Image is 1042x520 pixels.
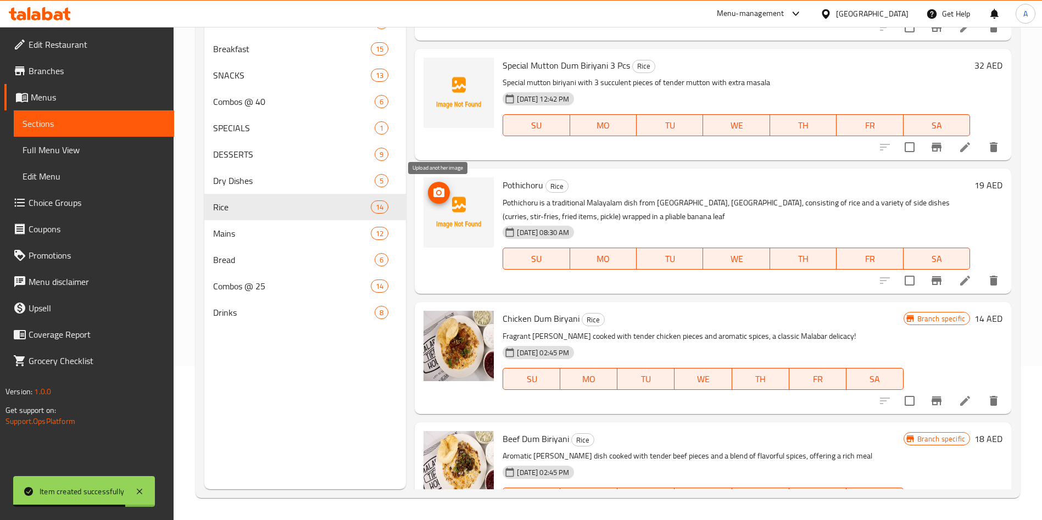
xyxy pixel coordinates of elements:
button: FR [789,368,846,390]
span: 6 [375,97,388,107]
span: Combos @ 25 [213,279,371,293]
img: Special Mutton Dum Biriyani 3 Pcs [424,58,494,128]
span: Grocery Checklist [29,354,165,367]
span: Menu disclaimer [29,275,165,288]
span: 5 [375,176,388,186]
span: TH [774,118,832,133]
span: SPECIALS [213,121,375,135]
button: FR [789,488,846,510]
img: Beef Dum Biriyani [424,431,494,501]
span: 14 [371,281,388,292]
span: Branches [29,64,165,77]
span: TH [774,251,832,267]
h6: 14 AED [974,311,1002,326]
button: delete [980,267,1007,294]
span: 6 [375,255,388,265]
div: items [375,306,388,319]
img: Pothichoru [424,177,494,248]
button: TU [637,248,703,270]
span: MO [575,251,632,267]
span: Mains [213,227,371,240]
span: WE [707,118,765,133]
div: Rice [582,313,605,326]
div: Rice14 [204,194,406,220]
span: FR [841,251,899,267]
span: Rice [582,314,604,326]
div: items [375,148,388,161]
span: A [1023,8,1028,20]
button: TU [617,488,675,510]
button: SA [904,248,970,270]
span: [DATE] 12:42 PM [512,94,573,104]
span: 14 [371,202,388,213]
a: Menu disclaimer [4,269,174,295]
p: Fragrant [PERSON_NAME] cooked with tender chicken pieces and aromatic spices, a classic Malabar d... [503,329,903,343]
span: 1 [375,123,388,133]
span: TU [641,251,699,267]
span: FR [794,371,842,387]
button: TH [770,248,837,270]
span: WE [707,251,765,267]
button: WE [703,114,770,136]
button: TH [732,488,789,510]
button: upload picture [428,182,450,204]
a: Edit Restaurant [4,31,174,58]
span: Rice [546,180,568,193]
div: Breakfast15 [204,36,406,62]
div: Bread6 [204,247,406,273]
span: Sections [23,117,165,130]
span: 15 [371,44,388,54]
span: Rice [213,200,371,214]
div: items [375,121,388,135]
span: Choice Groups [29,196,165,209]
span: Bread [213,253,375,266]
div: Dry Dishes5 [204,167,406,194]
button: SU [503,488,560,510]
button: SA [904,114,970,136]
a: Full Menu View [14,137,174,163]
span: Promotions [29,249,165,262]
span: TU [622,371,670,387]
h6: 18 AED [974,431,1002,446]
div: Rice [632,60,655,73]
button: delete [980,388,1007,414]
button: MO [560,368,617,390]
span: MO [575,118,632,133]
span: Full Menu View [23,143,165,156]
button: delete [980,134,1007,160]
button: SA [846,488,904,510]
button: TU [617,368,675,390]
div: items [371,200,388,214]
p: Special mutton biriyani with 3 succulent pieces of tender mutton with extra masala [503,76,970,90]
span: SA [908,118,966,133]
div: Breakfast [213,42,371,55]
div: Dry Dishes [213,174,375,187]
button: MO [560,488,617,510]
button: MO [570,114,637,136]
span: Coverage Report [29,328,165,341]
a: Choice Groups [4,189,174,216]
div: Rice [571,433,594,446]
span: Pothichoru [503,177,543,193]
div: SNACKS13 [204,62,406,88]
div: Drinks8 [204,299,406,326]
a: Menus [4,84,174,110]
div: Mains12 [204,220,406,247]
span: SU [508,251,565,267]
div: Item created successfully [40,485,124,497]
div: Menu-management [717,7,784,20]
div: SNACKS [213,69,371,82]
button: TH [770,114,837,136]
span: Drinks [213,306,375,319]
div: Combos @ 406 [204,88,406,115]
span: Special Mutton Dum Biriyani 3 Pcs [503,57,630,74]
a: Edit menu item [959,394,972,407]
button: WE [703,248,770,270]
div: Rice [545,180,569,193]
span: Select to update [898,389,921,412]
p: Aromatic [PERSON_NAME] dish cooked with tender beef pieces and a blend of flavorful spices, offer... [503,449,903,463]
